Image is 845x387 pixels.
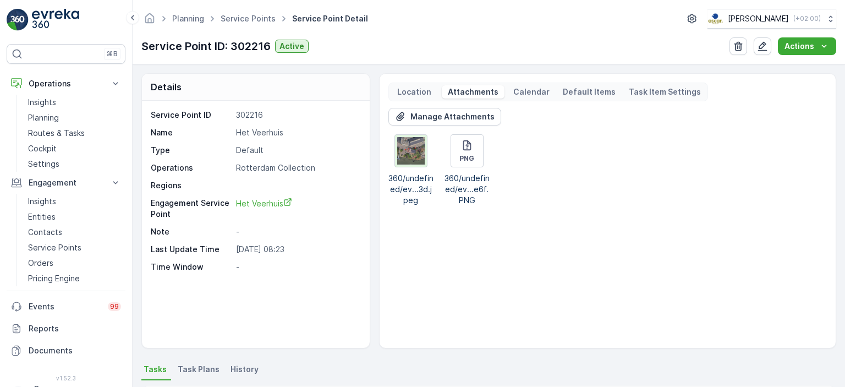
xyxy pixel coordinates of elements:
[236,127,358,138] p: Het Veerhuis
[28,159,59,170] p: Settings
[28,273,80,284] p: Pricing Engine
[7,340,125,362] a: Documents
[236,110,358,121] p: 302216
[236,199,292,208] span: Het Veerhuis
[28,196,56,207] p: Insights
[563,86,616,97] p: Default Items
[151,244,232,255] p: Last Update Time
[28,258,53,269] p: Orders
[24,225,125,240] a: Contacts
[410,111,495,122] p: Manage Attachments
[24,156,125,172] a: Settings
[151,261,232,272] p: Time Window
[7,296,125,318] a: Events99
[151,80,182,94] p: Details
[778,37,836,55] button: Actions
[151,110,232,121] p: Service Point ID
[28,242,81,253] p: Service Points
[728,13,789,24] p: [PERSON_NAME]
[32,9,79,31] img: logo_light-DOdMpM7g.png
[144,364,167,375] span: Tasks
[24,240,125,255] a: Service Points
[707,13,723,25] img: basis-logo_rgb2x.png
[236,261,358,272] p: -
[446,86,500,97] p: Attachments
[707,9,836,29] button: [PERSON_NAME](+02:00)
[172,14,204,23] a: Planning
[236,198,358,220] a: Het Veerhuis
[290,13,370,24] span: Service Point Detail
[107,50,118,58] p: ⌘B
[24,141,125,156] a: Cockpit
[388,173,434,206] p: 360/undefined/ev...3d.jpeg
[513,86,550,97] p: Calendar
[397,137,425,165] img: Media Preview
[793,14,821,23] p: ( +02:00 )
[275,40,309,53] button: Active
[459,154,474,163] p: PNG
[28,143,57,154] p: Cockpit
[24,194,125,209] a: Insights
[178,364,220,375] span: Task Plans
[24,126,125,141] a: Routes & Tasks
[445,173,490,206] p: 360/undefined/ev...e6f.PNG
[24,271,125,286] a: Pricing Engine
[28,112,59,123] p: Planning
[279,41,304,52] p: Active
[151,162,232,173] p: Operations
[29,345,121,356] p: Documents
[24,209,125,225] a: Entities
[7,9,29,31] img: logo
[396,86,433,97] p: Location
[236,226,358,237] p: -
[7,318,125,340] a: Reports
[151,145,232,156] p: Type
[231,364,259,375] span: History
[7,172,125,194] button: Engagement
[28,211,56,222] p: Entities
[151,226,232,237] p: Note
[784,41,814,52] p: Actions
[28,227,62,238] p: Contacts
[29,78,103,89] p: Operations
[24,255,125,271] a: Orders
[7,73,125,95] button: Operations
[388,108,501,126] button: Manage Attachments
[144,17,156,26] a: Homepage
[151,180,232,191] p: Regions
[29,301,101,312] p: Events
[221,14,276,23] a: Service Points
[28,128,85,139] p: Routes & Tasks
[110,302,119,311] p: 99
[151,127,232,138] p: Name
[28,97,56,108] p: Insights
[236,162,358,173] p: Rotterdam Collection
[24,95,125,110] a: Insights
[629,86,701,97] p: Task Item Settings
[29,177,103,188] p: Engagement
[29,323,121,334] p: Reports
[236,244,358,255] p: [DATE] 08:23
[141,38,271,54] p: Service Point ID: 302216
[236,145,358,156] p: Default
[24,110,125,126] a: Planning
[151,198,232,220] p: Engagement Service Point
[7,375,125,381] span: v 1.52.3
